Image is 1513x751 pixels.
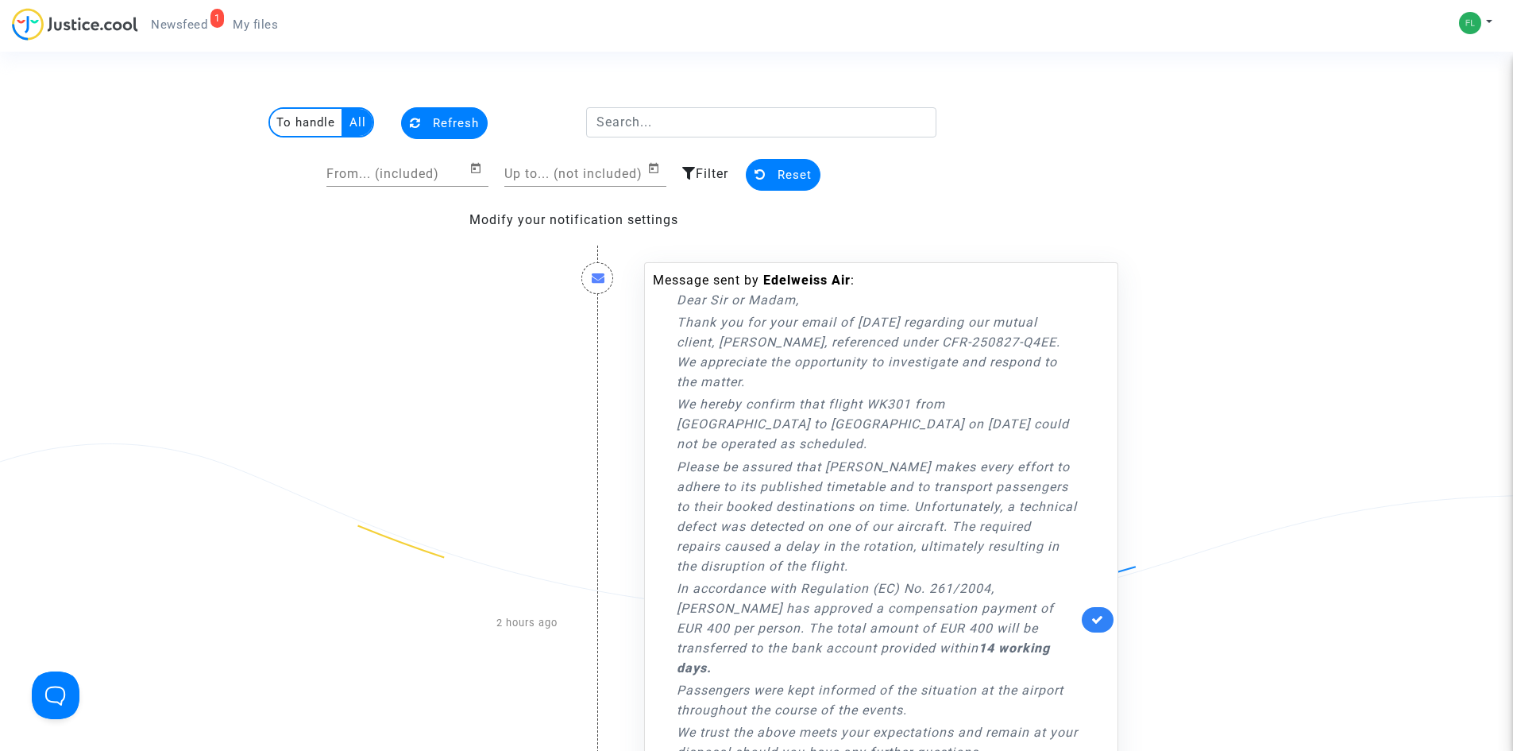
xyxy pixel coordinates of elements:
[677,680,1078,720] p: Passengers were kept informed of the situation at the airport throughout the course of the events.
[677,394,1078,454] p: We hereby confirm that flight WK301 from [GEOGRAPHIC_DATA] to [GEOGRAPHIC_DATA] on [DATE] could n...
[343,109,372,136] multi-toggle-item: All
[433,116,479,130] span: Refresh
[401,107,488,139] button: Refresh
[778,168,812,182] span: Reset
[677,579,1078,678] p: In accordance with Regulation (EC) No. 261/2004, [PERSON_NAME] has approved a compensation paymen...
[220,13,291,37] a: My files
[1459,12,1481,34] img: 27626d57a3ba4a5b969f53e3f2c8e71c
[469,212,678,227] a: Modify your notification settings
[586,107,936,137] input: Search...
[677,457,1078,576] p: Please be assured that [PERSON_NAME] makes every effort to adhere to its published timetable and ...
[763,273,851,288] b: Edelweiss Air
[12,8,138,41] img: jc-logo.svg
[469,159,488,178] button: Open calendar
[696,166,728,181] span: Filter
[677,641,1050,676] strong: 14 working days.
[647,159,666,178] button: Open calendar
[677,312,1078,392] p: Thank you for your email of [DATE] regarding our mutual client, [PERSON_NAME], referenced under C...
[233,17,278,32] span: My files
[270,109,343,136] multi-toggle-item: To handle
[210,9,225,28] div: 1
[138,13,220,37] a: 1Newsfeed
[151,17,207,32] span: Newsfeed
[677,290,1078,310] p: Dear Sir or Madam,
[746,159,820,191] button: Reset
[32,672,79,719] iframe: Help Scout Beacon - Open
